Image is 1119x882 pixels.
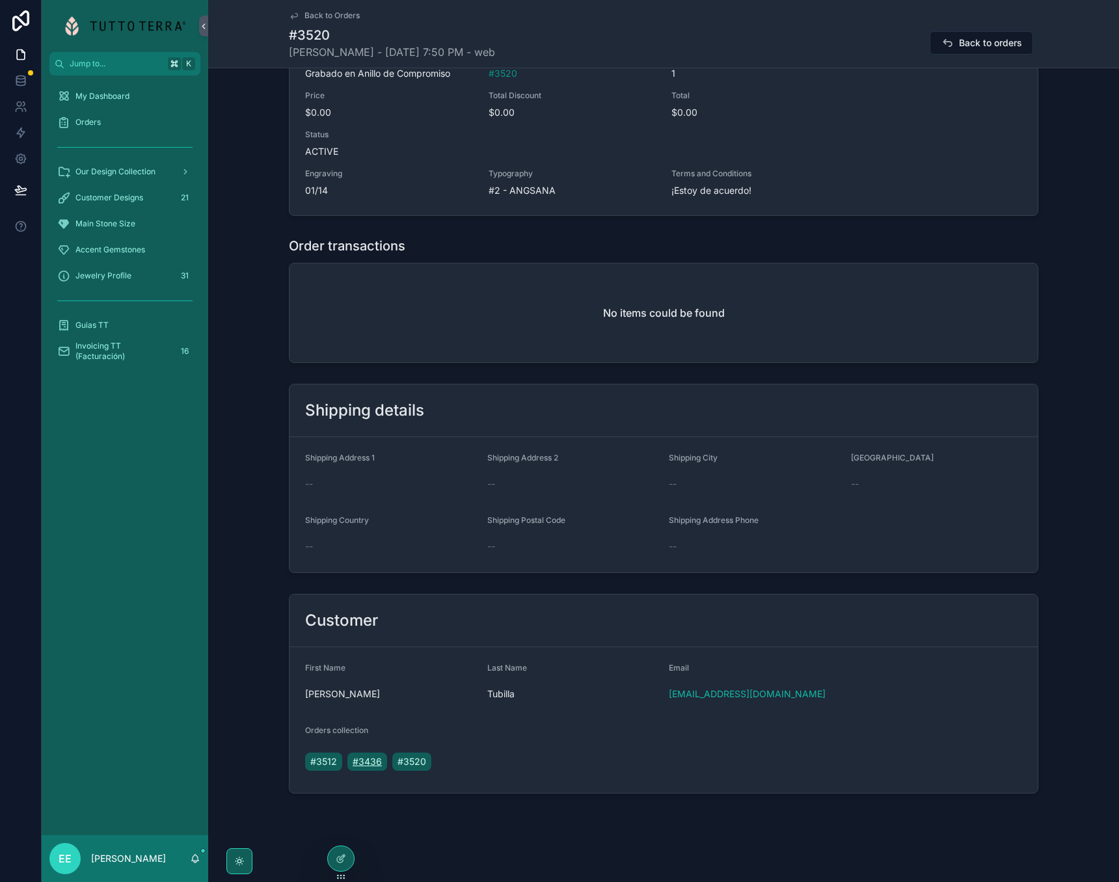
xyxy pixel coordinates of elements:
[489,90,656,101] span: Total Discount
[671,106,839,119] span: $0.00
[851,453,934,462] span: [GEOGRAPHIC_DATA]
[305,168,473,179] span: Engraving
[305,610,378,631] h2: Customer
[42,75,208,380] div: scrollable content
[347,753,387,771] a: #3436
[489,67,517,80] a: #3520
[70,59,163,69] span: Jump to...
[305,540,313,553] span: --
[603,305,725,321] h2: No items could be found
[49,85,200,108] a: My Dashboard
[49,212,200,235] a: Main Stone Size
[75,219,135,229] span: Main Stone Size
[487,515,565,525] span: Shipping Postal Code
[177,343,193,359] div: 16
[851,477,859,490] span: --
[669,515,759,525] span: Shipping Address Phone
[49,314,200,337] a: Guias TT
[49,111,200,134] a: Orders
[487,688,659,701] span: Tubilla
[489,106,656,119] span: $0.00
[671,168,839,179] span: Terms and Conditions
[305,184,473,197] span: 01/14
[289,10,360,21] a: Back to Orders
[671,184,839,197] span: ¡Estoy de acuerdo!
[489,168,656,179] span: Typography
[75,193,143,203] span: Customer Designs
[669,477,677,490] span: --
[75,320,109,330] span: Guias TT
[305,453,375,462] span: Shipping Address 1
[487,477,495,490] span: --
[487,663,527,673] span: Last Name
[959,36,1022,49] span: Back to orders
[75,117,101,127] span: Orders
[305,663,345,673] span: First Name
[59,851,72,866] span: EE
[75,271,131,281] span: Jewelry Profile
[49,186,200,209] a: Customer Designs21
[392,753,431,771] a: #3520
[305,753,342,771] a: #3512
[183,59,194,69] span: K
[305,400,424,421] h2: Shipping details
[49,52,200,75] button: Jump to...K
[671,90,839,101] span: Total
[930,31,1033,55] button: Back to orders
[305,515,369,525] span: Shipping Country
[49,238,200,261] a: Accent Gemstones
[669,540,677,553] span: --
[487,453,558,462] span: Shipping Address 2
[305,725,368,735] span: Orders collection
[289,26,495,44] h1: #3520
[75,341,172,362] span: Invoicing TT (Facturación)
[398,755,426,768] span: #3520
[305,106,473,119] span: $0.00
[49,340,200,363] a: Invoicing TT (Facturación)16
[669,663,689,673] span: Email
[305,67,473,80] span: Grabado en Anillo de Compromiso
[289,237,405,255] h1: Order transactions
[49,264,200,287] a: Jewelry Profile31
[64,16,185,36] img: App logo
[91,852,166,865] p: [PERSON_NAME]
[310,755,337,768] span: #3512
[289,44,495,60] span: [PERSON_NAME] - [DATE] 7:50 PM - web
[669,453,718,462] span: Shipping City
[75,91,129,101] span: My Dashboard
[75,245,145,255] span: Accent Gemstones
[305,129,1022,140] span: Status
[305,688,477,701] span: [PERSON_NAME]
[669,688,826,701] a: [EMAIL_ADDRESS][DOMAIN_NAME]
[305,145,1022,158] span: ACTIVE
[671,67,900,80] span: 1
[304,10,360,21] span: Back to Orders
[75,167,155,177] span: Our Design Collection
[353,755,382,768] span: #3436
[487,540,495,553] span: --
[177,190,193,206] div: 21
[489,184,656,197] span: #2 - ANGSANA
[305,477,313,490] span: --
[49,160,200,183] a: Our Design Collection
[305,90,473,101] span: Price
[177,268,193,284] div: 31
